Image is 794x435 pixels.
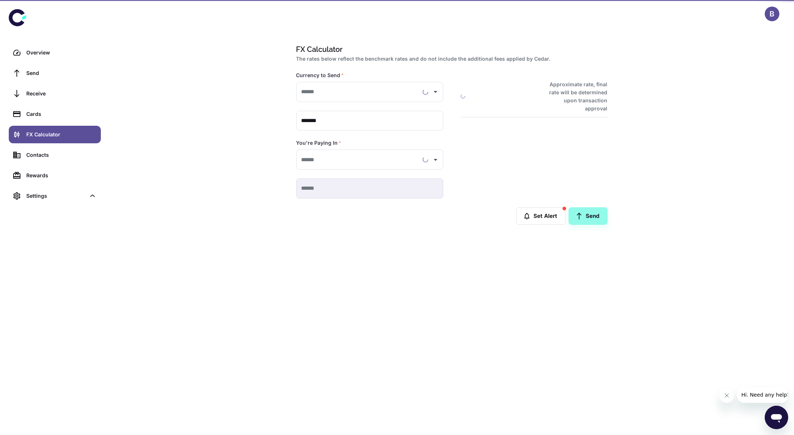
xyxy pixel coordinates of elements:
[765,7,779,21] button: B
[26,192,86,200] div: Settings
[296,44,605,55] h1: FX Calculator
[516,207,566,225] button: Set Alert
[26,130,96,139] div: FX Calculator
[4,5,53,11] span: Hi. Need any help?
[9,187,101,205] div: Settings
[9,126,101,143] a: FX Calculator
[26,69,96,77] div: Send
[737,387,788,403] iframe: Message from company
[9,85,101,102] a: Receive
[296,139,342,147] label: You're Paying In
[542,80,608,113] h6: Approximate rate, final rate will be determined upon transaction approval
[26,90,96,98] div: Receive
[9,146,101,164] a: Contacts
[296,72,344,79] label: Currency to Send
[569,207,608,225] a: Send
[430,87,441,97] button: Open
[430,155,441,165] button: Open
[26,49,96,57] div: Overview
[765,406,788,429] iframe: Button to launch messaging window
[9,167,101,184] a: Rewards
[9,105,101,123] a: Cards
[26,110,96,118] div: Cards
[9,64,101,82] a: Send
[9,44,101,61] a: Overview
[719,388,734,403] iframe: Close message
[26,171,96,179] div: Rewards
[26,151,96,159] div: Contacts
